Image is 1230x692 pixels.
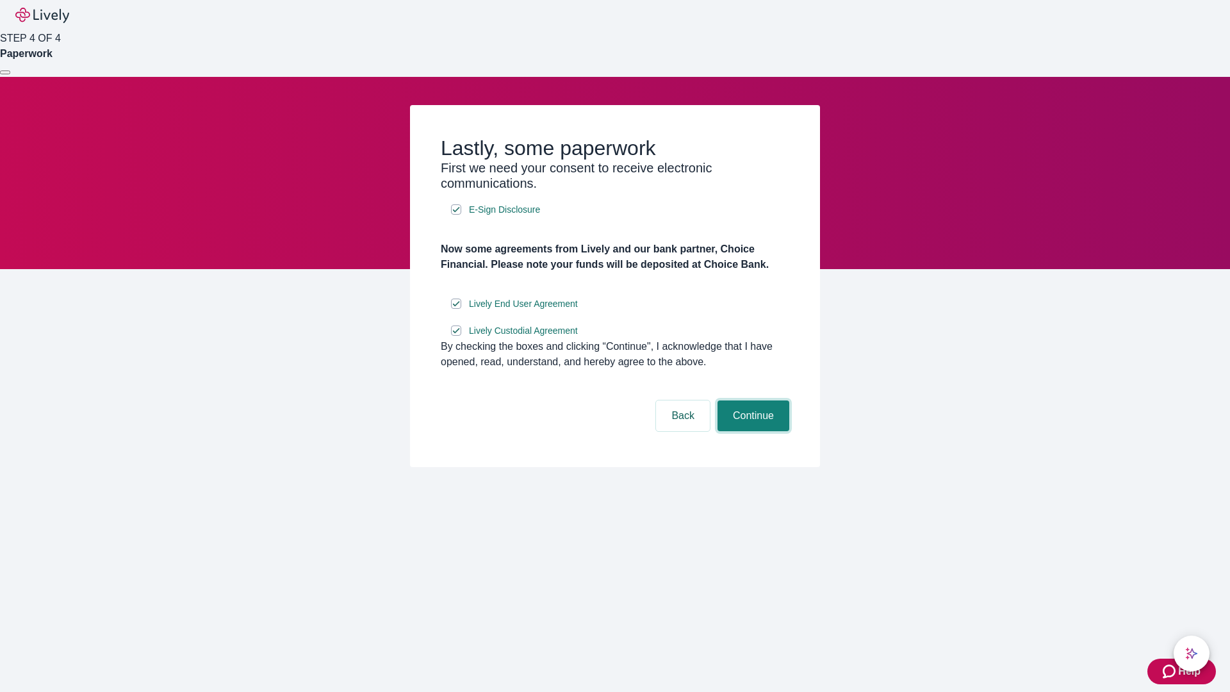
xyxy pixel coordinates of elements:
[441,242,789,272] h4: Now some agreements from Lively and our bank partner, Choice Financial. Please note your funds wi...
[466,296,580,312] a: e-sign disclosure document
[466,323,580,339] a: e-sign disclosure document
[469,297,578,311] span: Lively End User Agreement
[469,324,578,338] span: Lively Custodial Agreement
[441,136,789,160] h2: Lastly, some paperwork
[1147,659,1216,684] button: Zendesk support iconHelp
[656,400,710,431] button: Back
[1178,664,1201,679] span: Help
[1174,636,1209,671] button: chat
[15,8,69,23] img: Lively
[466,202,543,218] a: e-sign disclosure document
[441,339,789,370] div: By checking the boxes and clicking “Continue", I acknowledge that I have opened, read, understand...
[441,160,789,191] h3: First we need your consent to receive electronic communications.
[717,400,789,431] button: Continue
[1163,664,1178,679] svg: Zendesk support icon
[469,203,540,217] span: E-Sign Disclosure
[1185,647,1198,660] svg: Lively AI Assistant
